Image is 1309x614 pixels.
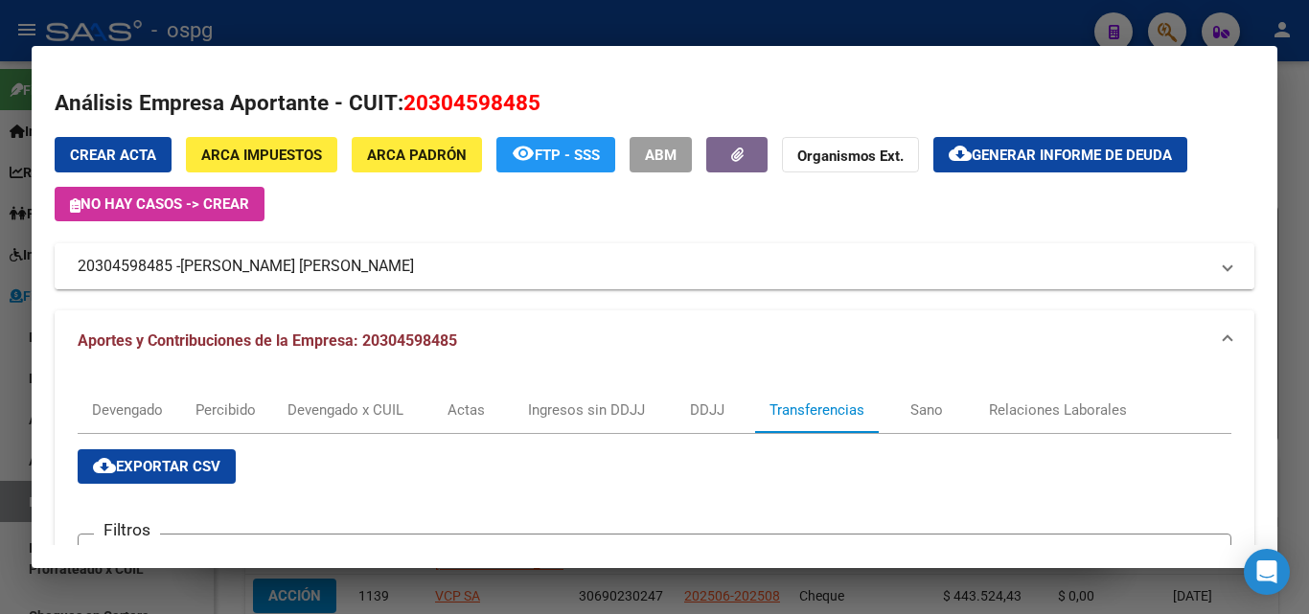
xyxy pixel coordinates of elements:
[93,458,220,475] span: Exportar CSV
[910,399,943,421] div: Sano
[1244,549,1290,595] div: Open Intercom Messenger
[949,142,972,165] mat-icon: cloud_download
[769,399,864,421] div: Transferencias
[782,137,919,172] button: Organismos Ext.
[92,399,163,421] div: Devengado
[55,87,1254,120] h2: Análisis Empresa Aportante - CUIT:
[55,187,264,221] button: No hay casos -> Crear
[367,147,467,164] span: ARCA Padrón
[645,147,677,164] span: ABM
[195,399,256,421] div: Percibido
[78,331,457,350] span: Aportes y Contribuciones de la Empresa: 20304598485
[933,137,1187,172] button: Generar informe de deuda
[55,243,1254,289] mat-expansion-panel-header: 20304598485 -[PERSON_NAME] [PERSON_NAME]
[403,90,540,115] span: 20304598485
[78,449,236,484] button: Exportar CSV
[989,399,1127,421] div: Relaciones Laborales
[690,399,724,421] div: DDJJ
[797,148,904,165] strong: Organismos Ext.
[186,137,337,172] button: ARCA Impuestos
[512,142,535,165] mat-icon: remove_red_eye
[70,195,249,213] span: No hay casos -> Crear
[180,255,414,278] span: [PERSON_NAME] [PERSON_NAME]
[55,137,172,172] button: Crear Acta
[352,137,482,172] button: ARCA Padrón
[70,147,156,164] span: Crear Acta
[972,147,1172,164] span: Generar informe de deuda
[535,147,600,164] span: FTP - SSS
[528,399,645,421] div: Ingresos sin DDJJ
[94,519,160,540] h3: Filtros
[287,399,403,421] div: Devengado x CUIL
[55,310,1254,372] mat-expansion-panel-header: Aportes y Contribuciones de la Empresa: 20304598485
[93,454,116,477] mat-icon: cloud_download
[630,137,692,172] button: ABM
[201,147,322,164] span: ARCA Impuestos
[78,255,1208,278] mat-panel-title: 20304598485 -
[496,137,615,172] button: FTP - SSS
[448,399,485,421] div: Actas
